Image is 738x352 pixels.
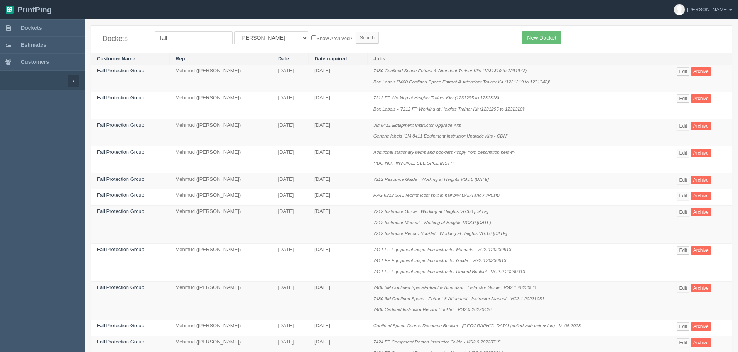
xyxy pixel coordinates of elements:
td: [DATE] [309,92,368,119]
td: [DATE] [309,205,368,243]
a: Archive [691,94,711,103]
td: Mehmud ([PERSON_NAME]) [170,243,272,282]
a: Fall Protection Group [97,149,144,155]
a: Edit [677,338,689,347]
img: avatar_default-7531ab5dedf162e01f1e0bb0964e6a185e93c5c22dfe317fb01d7f8cd2b1632c.jpg [674,4,685,15]
a: Archive [691,284,711,292]
a: Archive [691,322,711,331]
td: [DATE] [272,205,308,243]
a: Fall Protection Group [97,323,144,328]
td: Mehmud ([PERSON_NAME]) [170,173,272,189]
i: 3M 8411 Equipment Instructor Upgrade Kits [373,122,461,128]
i: Box Labels - '7212 FP Working at Heights Trainer Kit (1231295 to 1231318)' [373,106,525,111]
td: [DATE] [272,189,308,206]
i: Additional stationary items and booklets <copy from description below> [373,150,515,155]
td: [DATE] [309,173,368,189]
a: Fall Protection Group [97,176,144,182]
td: [DATE] [272,320,308,336]
td: [DATE] [272,146,308,173]
i: 7212 Instructor Manual - Working at Heights VG3.0 [DATE] [373,220,491,225]
td: Mehmud ([PERSON_NAME]) [170,119,272,146]
td: [DATE] [272,243,308,282]
a: Fall Protection Group [97,339,144,345]
i: 7212 Instructor Guide - Working at Heights VG3.0 [DATE] [373,209,488,214]
a: Edit [677,149,689,157]
i: 7411 FP Equipment Inspection Instructor Record Booklet - VG2.0 20230913 [373,269,525,274]
i: 7411 FP Equipment Inspection Instructor Guide - VG2.0 20230913 [373,258,507,263]
span: Estimates [21,42,46,48]
td: [DATE] [309,320,368,336]
label: Show Archived? [311,34,352,43]
td: [DATE] [309,243,368,282]
a: Archive [691,338,711,347]
a: Edit [677,67,689,76]
a: Fall Protection Group [97,122,144,128]
th: Jobs [368,53,671,65]
i: 7480 Certified Instructor Record Booklet - VG2.0 20220420 [373,307,492,312]
a: Archive [691,122,711,130]
i: 7212 FP Working at Heights Trainer Kits (1231295 to 1231318) [373,95,499,100]
a: Edit [677,322,689,331]
a: Date [278,56,289,61]
i: 7480 3M Confined SpaceEntrant & Attendant - Instructor Guide - VG2.1 20230515 [373,285,538,290]
i: 7480 Confined Space Entrant & Attendant Trainer Kits (1231319 to 1231342) [373,68,527,73]
input: Search [356,32,379,44]
a: Edit [677,208,689,216]
td: Mehmud ([PERSON_NAME]) [170,65,272,92]
td: [DATE] [309,65,368,92]
i: Generic labels "3M 8411 Equipment Instructor Upgrade Kits - CDN" [373,133,508,138]
td: [DATE] [309,282,368,320]
a: New Docket [522,31,561,44]
td: [DATE] [272,65,308,92]
td: [DATE] [272,92,308,119]
td: [DATE] [309,146,368,173]
i: **DO NOT INVOICE, SEE SPCL INST** [373,160,454,165]
i: 7411 FP Equipment Inspection Instructor Manuals - VG2.0 20230913 [373,247,512,252]
a: Edit [677,176,689,184]
i: 7480 3M Confined Space - Entrant & Attendant - Instructor Manual - VG2.1 20231031 [373,296,544,301]
span: Customers [21,59,49,65]
input: Customer Name [155,31,233,44]
a: Fall Protection Group [97,284,144,290]
a: Fall Protection Group [97,247,144,252]
a: Fall Protection Group [97,192,144,198]
td: [DATE] [309,119,368,146]
a: Edit [677,94,689,103]
a: Rep [176,56,185,61]
h4: Dockets [103,35,144,43]
a: Edit [677,192,689,200]
a: Fall Protection Group [97,95,144,100]
i: Confined Space Course Resource Booklet - [GEOGRAPHIC_DATA] (coiled with extension) - V_06.2023 [373,323,581,328]
a: Archive [691,192,711,200]
a: Archive [691,67,711,76]
a: Archive [691,208,711,216]
a: Date required [314,56,347,61]
a: Edit [677,122,689,130]
a: Fall Protection Group [97,208,144,214]
a: Customer Name [97,56,135,61]
td: Mehmud ([PERSON_NAME]) [170,146,272,173]
td: [DATE] [272,282,308,320]
a: Edit [677,246,689,255]
i: 7424 FP Competent Person Instructor Guide - VG2.0 20220715 [373,339,501,344]
td: [DATE] [272,119,308,146]
a: Fall Protection Group [97,68,144,73]
a: Archive [691,149,711,157]
span: Dockets [21,25,42,31]
a: Archive [691,246,711,255]
a: Archive [691,176,711,184]
td: Mehmud ([PERSON_NAME]) [170,189,272,206]
td: [DATE] [272,173,308,189]
td: Mehmud ([PERSON_NAME]) [170,205,272,243]
td: Mehmud ([PERSON_NAME]) [170,282,272,320]
i: Box Labels '7480 Confined Space Entrant & Attendant Trainer Kit (1231319 to 1231342)' [373,79,550,84]
a: Edit [677,284,689,292]
td: Mehmud ([PERSON_NAME]) [170,92,272,119]
i: 7212 Instructor Record Booklet - Working at Heights VG3.0 [DATE] [373,231,507,236]
input: Show Archived? [311,35,316,40]
i: 7212 Resource Guide - Working at Heights VG3.0 [DATE] [373,177,489,182]
td: Mehmud ([PERSON_NAME]) [170,320,272,336]
i: FPG 6212 SRB reprint (cost split in half b/w DATA and AllRush) [373,192,500,197]
img: logo-3e63b451c926e2ac314895c53de4908e5d424f24456219fb08d385ab2e579770.png [6,6,14,14]
td: [DATE] [309,189,368,206]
